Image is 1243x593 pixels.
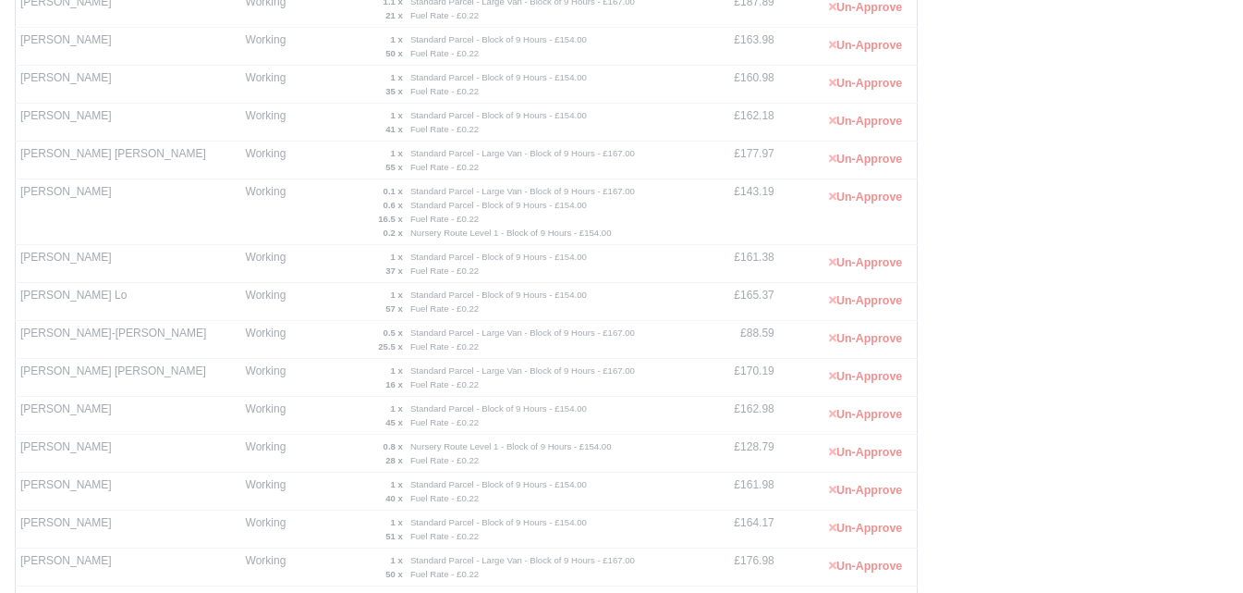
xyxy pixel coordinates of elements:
[410,200,587,210] small: Standard Parcel - Block of 9 Hours - £154.00
[819,439,912,466] button: Un-Approve
[698,396,779,434] td: £162.98
[241,141,310,179] td: Working
[391,365,403,376] strong: 1 x
[385,10,403,20] strong: 21 x
[410,162,479,172] small: Fuel Rate - £0.22
[698,320,779,358] td: £88.59
[410,327,635,338] small: Standard Parcel - Large Van - Block of 9 Hours - £167.00
[410,10,479,20] small: Fuel Rate - £0.22
[410,86,479,96] small: Fuel Rate - £0.22
[385,86,403,96] strong: 35 x
[410,517,587,527] small: Standard Parcel - Block of 9 Hours - £154.00
[16,320,241,358] td: [PERSON_NAME]-[PERSON_NAME]
[410,379,479,389] small: Fuel Rate - £0.22
[391,555,403,565] strong: 1 x
[16,434,241,472] td: [PERSON_NAME]
[819,70,912,97] button: Un-Approve
[241,320,310,358] td: Working
[241,510,310,548] td: Working
[410,493,479,503] small: Fuel Rate - £0.22
[410,290,587,300] small: Standard Parcel - Block of 9 Hours - £154.00
[410,403,587,414] small: Standard Parcel - Block of 9 Hours - £154.00
[385,531,403,541] strong: 51 x
[410,341,479,352] small: Fuel Rate - £0.22
[819,184,912,211] button: Un-Approve
[410,266,479,276] small: Fuel Rate - £0.22
[819,250,912,277] button: Un-Approve
[16,396,241,434] td: [PERSON_NAME]
[410,555,635,565] small: Standard Parcel - Large Van - Block of 9 Hours - £167.00
[819,364,912,390] button: Un-Approve
[241,179,310,244] td: Working
[378,341,403,352] strong: 25.5 x
[16,472,241,510] td: [PERSON_NAME]
[391,72,403,82] strong: 1 x
[391,148,403,158] strong: 1 x
[16,179,241,244] td: [PERSON_NAME]
[384,441,403,451] strong: 0.8 x
[698,510,779,548] td: £164.17
[410,455,479,465] small: Fuel Rate - £0.22
[410,365,635,376] small: Standard Parcel - Large Van - Block of 9 Hours - £167.00
[410,72,587,82] small: Standard Parcel - Block of 9 Hours - £154.00
[698,434,779,472] td: £128.79
[16,244,241,282] td: [PERSON_NAME]
[241,244,310,282] td: Working
[819,402,912,428] button: Un-Approve
[378,214,403,224] strong: 16.5 x
[385,569,403,579] strong: 50 x
[16,548,241,586] td: [PERSON_NAME]
[391,403,403,414] strong: 1 x
[391,479,403,489] strong: 1 x
[410,110,587,120] small: Standard Parcel - Block of 9 Hours - £154.00
[241,282,310,320] td: Working
[1151,504,1243,593] iframe: Chat Widget
[385,493,403,503] strong: 40 x
[410,531,479,541] small: Fuel Rate - £0.22
[16,27,241,65] td: [PERSON_NAME]
[241,472,310,510] td: Working
[16,103,241,141] td: [PERSON_NAME]
[16,65,241,103] td: [PERSON_NAME]
[410,48,479,58] small: Fuel Rate - £0.22
[698,358,779,396] td: £170.19
[698,141,779,179] td: £177.97
[819,553,912,580] button: Un-Approve
[698,282,779,320] td: £165.37
[16,358,241,396] td: [PERSON_NAME] [PERSON_NAME]
[385,379,403,389] strong: 16 x
[385,162,403,172] strong: 55 x
[410,148,635,158] small: Standard Parcel - Large Van - Block of 9 Hours - £167.00
[410,569,479,579] small: Fuel Rate - £0.22
[385,266,403,276] strong: 37 x
[698,65,779,103] td: £160.98
[385,455,403,465] strong: 28 x
[410,303,479,314] small: Fuel Rate - £0.22
[410,34,587,44] small: Standard Parcel - Block of 9 Hours - £154.00
[391,252,403,262] strong: 1 x
[410,214,479,224] small: Fuel Rate - £0.22
[385,303,403,314] strong: 57 x
[241,65,310,103] td: Working
[16,282,241,320] td: [PERSON_NAME] Lo
[410,479,587,489] small: Standard Parcel - Block of 9 Hours - £154.00
[385,417,403,427] strong: 45 x
[819,32,912,59] button: Un-Approve
[241,548,310,586] td: Working
[241,396,310,434] td: Working
[819,326,912,352] button: Un-Approve
[819,515,912,542] button: Un-Approve
[819,108,912,135] button: Un-Approve
[410,417,479,427] small: Fuel Rate - £0.22
[819,288,912,315] button: Un-Approve
[384,327,403,338] strong: 0.5 x
[391,110,403,120] strong: 1 x
[698,548,779,586] td: £176.98
[384,186,403,196] strong: 0.1 x
[385,124,403,134] strong: 41 x
[410,124,479,134] small: Fuel Rate - £0.22
[241,358,310,396] td: Working
[241,103,310,141] td: Working
[391,517,403,527] strong: 1 x
[698,179,779,244] td: £143.19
